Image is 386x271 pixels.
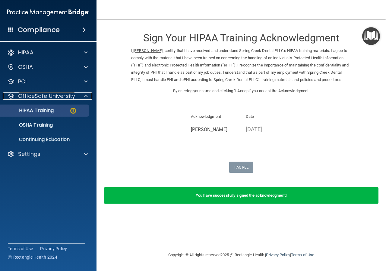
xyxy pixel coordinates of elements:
[246,124,292,134] p: [DATE]
[191,113,237,120] p: Acknowledgment
[7,78,88,85] a: PCI
[18,78,27,85] p: PCI
[18,26,60,34] h4: Compliance
[196,193,287,198] b: You have successfully signed the acknowledgment!
[18,49,33,56] p: HIPAA
[69,107,77,115] img: warning-circle.0cc9ac19.png
[8,246,33,252] a: Terms of Use
[362,27,380,45] button: Open Resource Center
[8,254,57,260] span: Ⓒ Rectangle Health 2024
[131,47,351,83] p: I, , certify that I have received and understand Spring Creek Dental PLLC's HIPAA training materi...
[18,150,40,158] p: Settings
[4,108,54,114] p: HIPAA Training
[18,63,33,71] p: OSHA
[7,150,88,158] a: Settings
[131,32,351,44] h3: Sign Your HIPAA Training Acknowledgment
[131,245,351,265] div: Copyright © All rights reserved 2025 @ Rectangle Health | |
[4,137,86,143] p: Continuing Education
[246,113,292,120] p: Date
[7,49,88,56] a: HIPAA
[131,87,351,95] p: By entering your name and clicking "I Accept" you accept the Acknowledgment.
[229,162,253,173] button: I Agree
[191,124,237,135] input: Full Name
[133,48,163,53] ins: [PERSON_NAME]
[40,246,67,252] a: Privacy Policy
[7,92,88,100] a: OfficeSafe University
[4,122,53,128] p: OSHA Training
[18,92,75,100] p: OfficeSafe University
[266,253,290,257] a: Privacy Policy
[7,6,89,18] img: PMB logo
[291,253,314,257] a: Terms of Use
[7,63,88,71] a: OSHA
